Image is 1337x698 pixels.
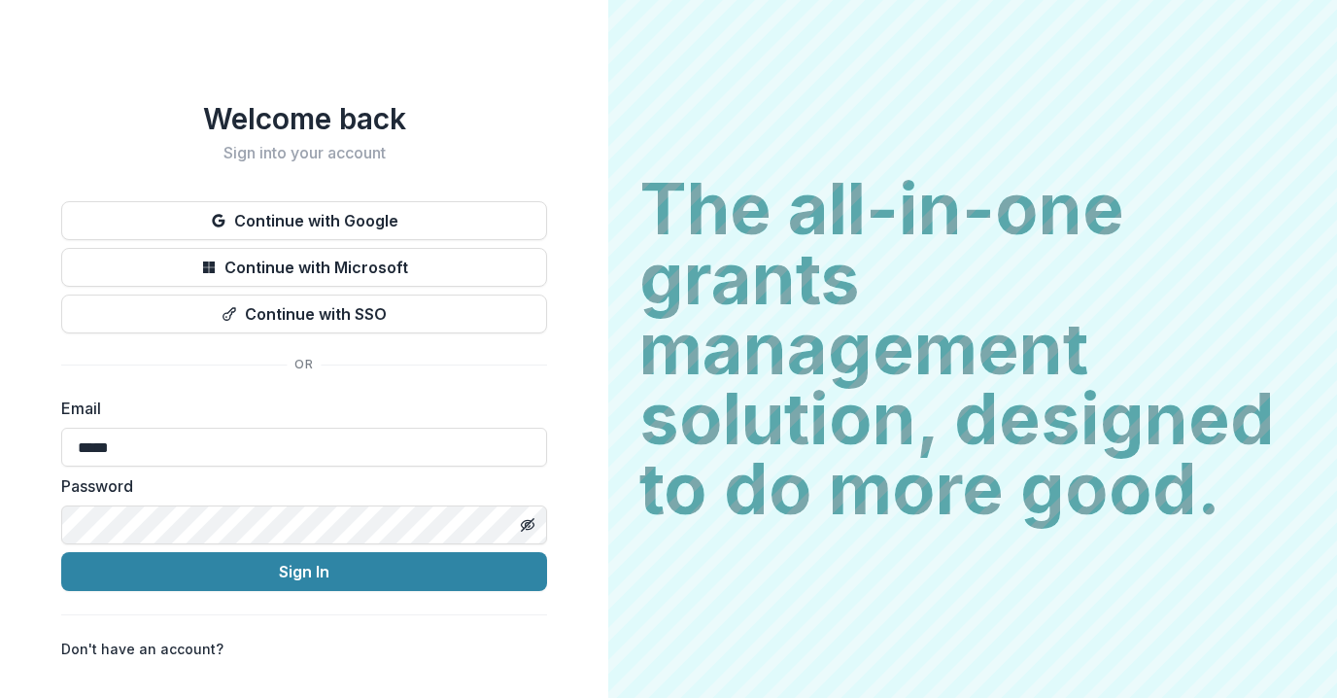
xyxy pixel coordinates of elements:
[61,474,535,498] label: Password
[61,295,547,333] button: Continue with SSO
[61,397,535,420] label: Email
[61,639,223,659] p: Don't have an account?
[61,144,547,162] h2: Sign into your account
[61,201,547,240] button: Continue with Google
[61,101,547,136] h1: Welcome back
[61,552,547,591] button: Sign In
[512,509,543,541] button: Toggle password visibility
[61,248,547,287] button: Continue with Microsoft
